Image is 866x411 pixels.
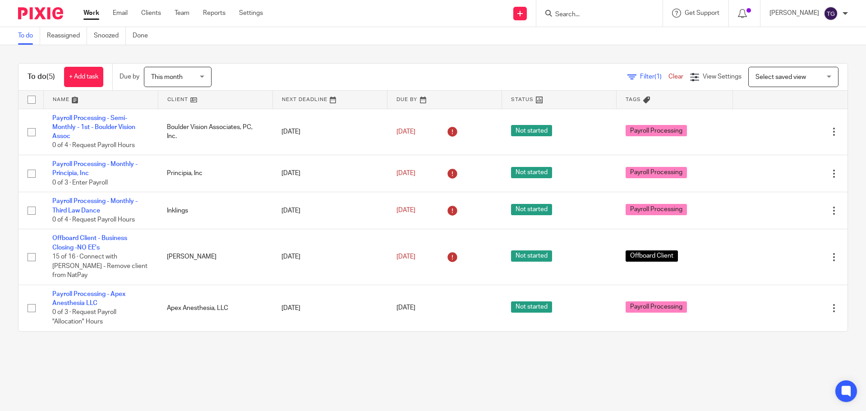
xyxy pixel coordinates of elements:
[272,285,387,331] td: [DATE]
[18,27,40,45] a: To do
[83,9,99,18] a: Work
[52,291,125,306] a: Payroll Processing - Apex Anesthesia LLC
[640,74,668,80] span: Filter
[396,208,415,214] span: [DATE]
[272,155,387,192] td: [DATE]
[272,229,387,285] td: [DATE]
[52,254,147,278] span: 15 of 16 · Connect with [PERSON_NAME] - Remove client from NatPay
[175,9,189,18] a: Team
[668,74,683,80] a: Clear
[824,6,838,21] img: svg%3E
[755,74,806,80] span: Select saved view
[158,285,272,331] td: Apex Anesthesia, LLC
[52,309,116,325] span: 0 of 3 · Request Payroll "Allocation" Hours
[158,155,272,192] td: Principia, Inc
[158,192,272,229] td: Inklings
[151,74,183,80] span: This month
[203,9,226,18] a: Reports
[239,9,263,18] a: Settings
[52,143,135,149] span: 0 of 4 · Request Payroll Hours
[511,250,552,262] span: Not started
[554,11,636,19] input: Search
[113,9,128,18] a: Email
[120,72,139,81] p: Due by
[626,167,687,178] span: Payroll Processing
[396,170,415,176] span: [DATE]
[626,204,687,215] span: Payroll Processing
[47,27,87,45] a: Reassigned
[52,217,135,223] span: 0 of 4 · Request Payroll Hours
[52,198,138,213] a: Payroll Processing - Monthly - Third Law Dance
[18,7,63,19] img: Pixie
[141,9,161,18] a: Clients
[46,73,55,80] span: (5)
[52,235,127,250] a: Offboard Client - Business Closing -NO EE's
[272,192,387,229] td: [DATE]
[396,254,415,260] span: [DATE]
[626,97,641,102] span: Tags
[626,250,678,262] span: Offboard Client
[64,67,103,87] a: + Add task
[654,74,662,80] span: (1)
[133,27,155,45] a: Done
[769,9,819,18] p: [PERSON_NAME]
[94,27,126,45] a: Snoozed
[396,305,415,311] span: [DATE]
[52,180,108,186] span: 0 of 3 · Enter Payroll
[511,301,552,313] span: Not started
[626,125,687,136] span: Payroll Processing
[396,129,415,135] span: [DATE]
[158,109,272,155] td: Boulder Vision Associates, PC, Inc.
[158,229,272,285] td: [PERSON_NAME]
[703,74,742,80] span: View Settings
[52,161,138,176] a: Payroll Processing - Monthly - Principia, Inc
[511,125,552,136] span: Not started
[511,204,552,215] span: Not started
[626,301,687,313] span: Payroll Processing
[28,72,55,82] h1: To do
[511,167,552,178] span: Not started
[685,10,719,16] span: Get Support
[272,109,387,155] td: [DATE]
[52,115,135,140] a: Payroll Processing - Semi-Monthly - 1st - Boulder Vision Assoc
